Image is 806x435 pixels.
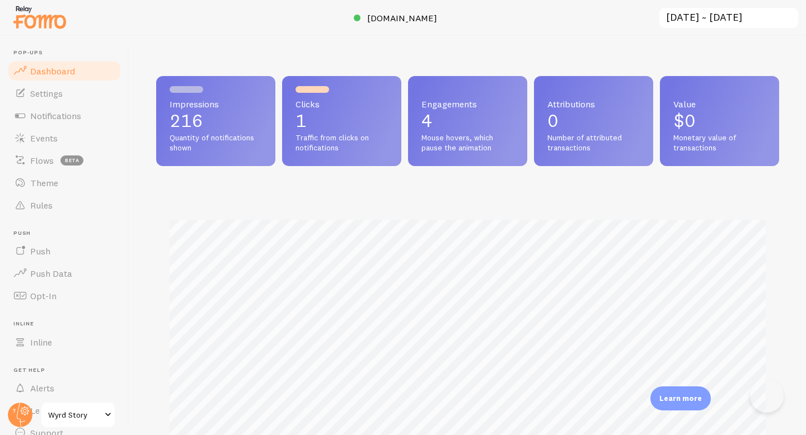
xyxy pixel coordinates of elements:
[296,112,388,130] p: 1
[7,399,122,422] a: Learn
[7,60,122,82] a: Dashboard
[7,194,122,216] a: Rules
[30,177,58,188] span: Theme
[659,393,702,404] p: Learn more
[7,331,122,353] a: Inline
[547,100,640,108] span: Attributions
[296,100,388,108] span: Clicks
[13,230,122,237] span: Push
[170,100,262,108] span: Impressions
[30,133,58,144] span: Events
[30,65,75,77] span: Dashboard
[48,408,101,422] span: Wyrd Story
[13,49,122,56] span: Pop-ups
[7,377,122,399] a: Alerts
[30,290,57,301] span: Opt-In
[7,240,122,262] a: Push
[421,100,514,108] span: Engagements
[7,262,122,285] a: Push Data
[12,3,68,31] img: fomo-relay-logo-orange.svg
[30,337,52,348] span: Inline
[750,379,784,413] iframe: Help Scout Beacon - Open
[7,82,122,105] a: Settings
[650,386,711,410] div: Learn more
[170,133,262,153] span: Quantity of notifications shown
[7,172,122,194] a: Theme
[30,155,54,166] span: Flows
[40,401,116,428] a: Wyrd Story
[421,133,514,153] span: Mouse hovers, which pause the animation
[30,200,53,211] span: Rules
[13,320,122,328] span: Inline
[30,268,72,279] span: Push Data
[7,149,122,172] a: Flows beta
[7,105,122,127] a: Notifications
[673,100,766,108] span: Value
[673,110,696,131] span: $0
[7,285,122,307] a: Opt-In
[30,382,54,394] span: Alerts
[60,155,83,166] span: beta
[13,367,122,374] span: Get Help
[421,112,514,130] p: 4
[547,112,640,130] p: 0
[30,88,63,99] span: Settings
[296,133,388,153] span: Traffic from clicks on notifications
[30,110,81,121] span: Notifications
[673,133,766,153] span: Monetary value of transactions
[547,133,640,153] span: Number of attributed transactions
[7,127,122,149] a: Events
[170,112,262,130] p: 216
[30,245,50,257] span: Push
